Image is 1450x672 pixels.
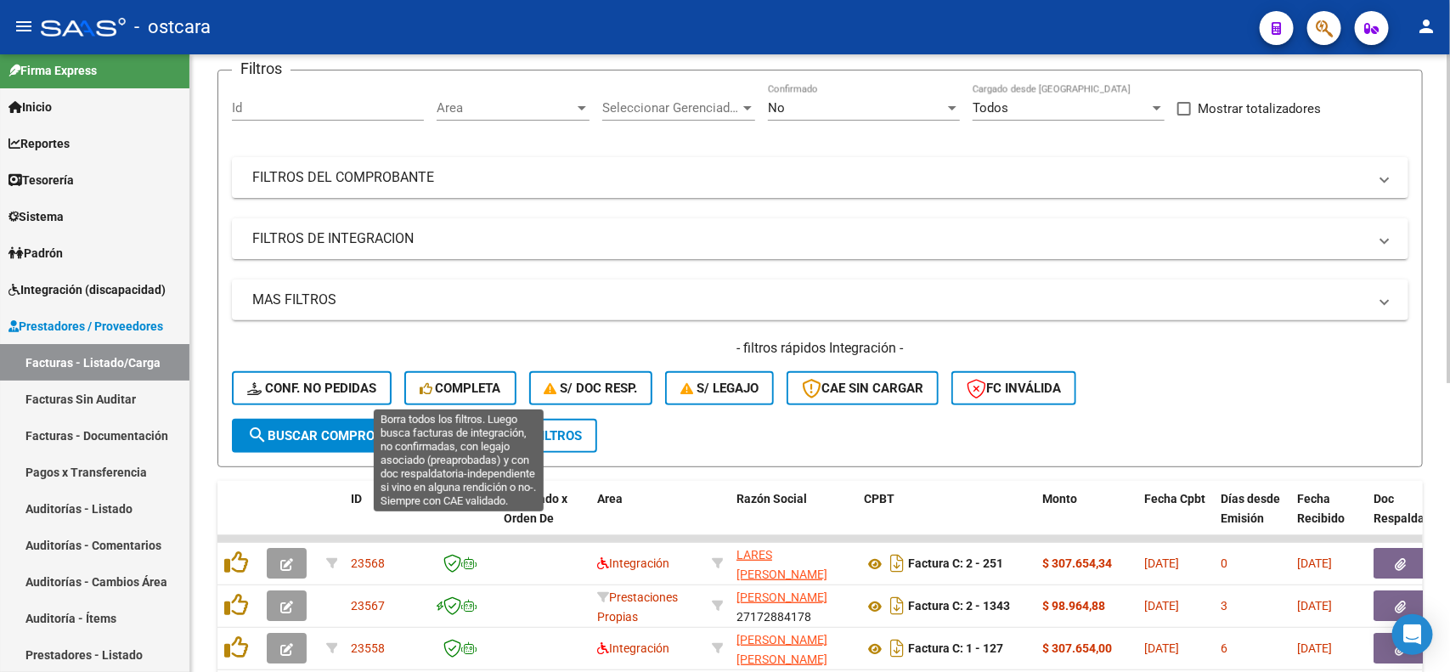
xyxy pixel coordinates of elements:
[1198,99,1321,119] span: Mostrar totalizadores
[437,100,574,116] span: Area
[529,371,653,405] button: S/ Doc Resp.
[736,588,850,624] div: 27172884178
[1297,492,1345,525] span: Fecha Recibido
[444,419,597,453] button: Borrar Filtros
[232,280,1408,320] mat-expansion-panel-header: MAS FILTROS
[1221,641,1227,655] span: 6
[1221,556,1227,570] span: 0
[344,481,429,556] datatable-header-cell: ID
[8,61,97,80] span: Firma Express
[1297,641,1332,655] span: [DATE]
[730,481,857,556] datatable-header-cell: Razón Social
[886,635,908,662] i: Descargar documento
[908,642,1003,656] strong: Factura C: 1 - 127
[857,481,1035,556] datatable-header-cell: CPBT
[967,381,1061,396] span: FC Inválida
[8,207,64,226] span: Sistema
[1290,481,1367,556] datatable-header-cell: Fecha Recibido
[14,16,34,37] mat-icon: menu
[1214,481,1290,556] datatable-header-cell: Días desde Emisión
[1221,492,1280,525] span: Días desde Emisión
[736,548,827,581] span: LARES [PERSON_NAME]
[232,218,1408,259] mat-expansion-panel-header: FILTROS DE INTEGRACION
[597,556,669,570] span: Integración
[460,425,480,445] mat-icon: delete
[590,481,705,556] datatable-header-cell: Area
[8,280,166,299] span: Integración (discapacidad)
[802,381,923,396] span: CAE SIN CARGAR
[1392,614,1433,655] div: Open Intercom Messenger
[908,557,1003,571] strong: Factura C: 2 - 251
[1374,492,1450,525] span: Doc Respaldatoria
[232,419,431,453] button: Buscar Comprobante
[602,100,740,116] span: Seleccionar Gerenciador
[351,556,385,570] span: 23568
[544,381,638,396] span: S/ Doc Resp.
[497,481,590,556] datatable-header-cell: Facturado x Orden De
[1042,599,1105,613] strong: $ 98.964,88
[232,157,1408,198] mat-expansion-panel-header: FILTROS DEL COMPROBANTE
[768,100,785,116] span: No
[1144,492,1205,505] span: Fecha Cpbt
[787,371,939,405] button: CAE SIN CARGAR
[951,371,1076,405] button: FC Inválida
[1035,481,1137,556] datatable-header-cell: Monto
[1144,599,1179,613] span: [DATE]
[420,381,501,396] span: Completa
[351,641,385,655] span: 23558
[736,590,827,604] span: [PERSON_NAME]
[886,550,908,577] i: Descargar documento
[252,291,1368,309] mat-panel-title: MAS FILTROS
[8,134,70,153] span: Reportes
[973,100,1008,116] span: Todos
[8,98,52,116] span: Inicio
[247,428,415,443] span: Buscar Comprobante
[8,171,74,189] span: Tesorería
[597,590,678,624] span: Prestaciones Propias
[232,339,1408,358] h4: - filtros rápidos Integración -
[1416,16,1436,37] mat-icon: person
[736,545,850,581] div: 27342677431
[1042,492,1077,505] span: Monto
[232,57,291,81] h3: Filtros
[8,244,63,263] span: Padrón
[8,317,163,336] span: Prestadores / Proveedores
[134,8,211,46] span: - ostcara
[460,428,582,443] span: Borrar Filtros
[1137,481,1214,556] datatable-header-cell: Fecha Cpbt
[232,371,392,405] button: Conf. no pedidas
[597,641,669,655] span: Integración
[1144,556,1179,570] span: [DATE]
[504,492,567,525] span: Facturado x Orden De
[1297,556,1332,570] span: [DATE]
[429,481,497,556] datatable-header-cell: CAE
[351,599,385,613] span: 23567
[404,371,516,405] button: Completa
[1221,599,1227,613] span: 3
[247,381,376,396] span: Conf. no pedidas
[864,492,894,505] span: CPBT
[252,168,1368,187] mat-panel-title: FILTROS DEL COMPROBANTE
[908,600,1010,613] strong: Factura C: 2 - 1343
[665,371,774,405] button: S/ legajo
[247,425,268,445] mat-icon: search
[736,492,807,505] span: Razón Social
[436,492,458,505] span: CAE
[1042,641,1112,655] strong: $ 307.654,00
[597,492,623,505] span: Area
[736,633,827,666] span: [PERSON_NAME] [PERSON_NAME]
[736,630,850,666] div: 27395047685
[1144,641,1179,655] span: [DATE]
[680,381,759,396] span: S/ legajo
[1297,599,1332,613] span: [DATE]
[252,229,1368,248] mat-panel-title: FILTROS DE INTEGRACION
[1042,556,1112,570] strong: $ 307.654,34
[351,492,362,505] span: ID
[886,592,908,619] i: Descargar documento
